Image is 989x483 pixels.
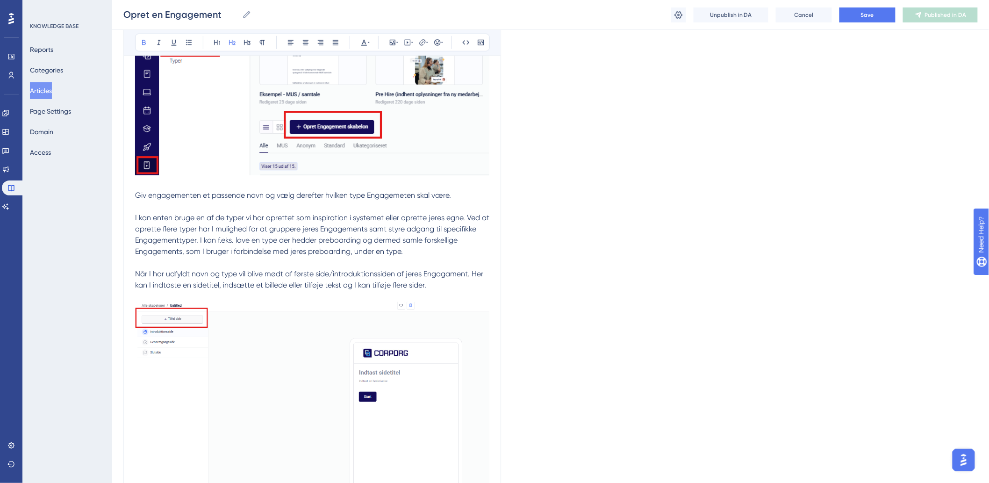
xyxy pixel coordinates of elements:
button: Cancel [776,7,832,22]
button: Published in DA [903,7,978,22]
div: KNOWLEDGE BASE [30,22,79,30]
button: Unpublish in DA [694,7,768,22]
span: Published in DA [925,11,967,19]
button: Reports [30,41,53,58]
span: Når I har udfyldt navn og type vil blive mødt af første side/introduktionssiden af jeres Engagame... [135,269,485,289]
input: Article Name [123,8,238,21]
button: Save [839,7,896,22]
button: Access [30,144,51,161]
span: Unpublish in DA [710,11,752,19]
span: Cancel [795,11,814,19]
button: Domain [30,123,53,140]
span: Save [861,11,874,19]
button: Categories [30,62,63,79]
button: Articles [30,82,52,99]
button: Page Settings [30,103,71,120]
span: I kan enten bruge en af de typer vi har oprettet som inspiration i systemet eller oprette jeres e... [135,213,491,256]
span: Need Help? [22,2,58,14]
iframe: UserGuiding AI Assistant Launcher [950,446,978,474]
span: Giv engagementen et passende navn og vælg derefter hvilken type Engagemeten skal være. [135,191,451,200]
